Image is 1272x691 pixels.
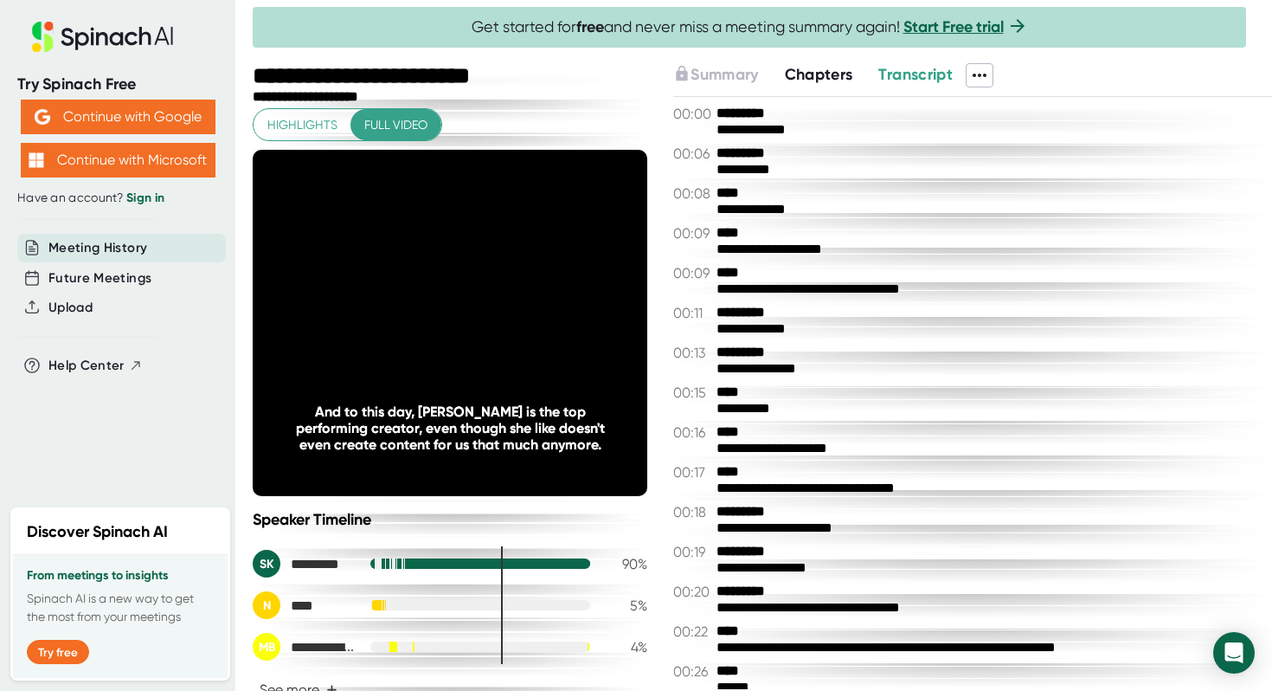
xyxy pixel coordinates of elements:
span: 00:19 [673,544,712,560]
b: free [576,17,604,36]
span: 00:22 [673,623,712,640]
span: 00:08 [673,185,712,202]
span: 00:17 [673,464,712,481]
span: Transcript [878,65,953,84]
span: Chapters [785,65,853,84]
div: Try Spinach Free [17,74,218,94]
span: 00:15 [673,384,712,401]
img: Aehbyd4JwY73AAAAAElFTkSuQmCC [35,109,50,125]
div: SK [253,550,280,578]
span: Help Center [48,356,125,376]
div: N [253,591,280,619]
span: Get started for and never miss a meeting summary again! [472,17,1028,37]
div: Madison Bailey [253,633,357,661]
a: Start Free trial [903,17,1004,36]
button: Upload [48,298,93,318]
div: Upgrade to access [673,63,784,87]
div: And to this day, [PERSON_NAME] is the top performing creator, even though she like doesn't even c... [292,404,608,453]
span: 00:18 [673,504,712,520]
button: Full video [350,109,441,141]
p: Spinach AI is a new way to get the most from your meetings [27,590,214,626]
button: Transcript [878,63,953,87]
span: Highlights [267,114,337,136]
span: 00:09 [673,265,712,281]
button: Help Center [48,356,143,376]
span: Summary [691,65,758,84]
span: 00:06 [673,145,712,162]
span: 00:13 [673,345,712,361]
button: Continue with Google [21,100,215,134]
div: MB [253,633,280,661]
button: Future Meetings [48,268,151,288]
span: 00:00 [673,106,712,122]
span: 00:26 [673,663,712,680]
div: Open Intercom Messenger [1213,632,1255,674]
span: 00:09 [673,225,712,242]
button: Summary [673,63,758,87]
span: 00:16 [673,424,712,441]
div: Speaker Timeline [253,510,647,529]
div: 5 % [604,597,647,614]
div: 90 % [604,556,647,572]
a: Sign in [126,191,164,205]
div: Sai Karra [253,550,357,578]
h2: Discover Spinach AI [27,520,168,544]
div: 4 % [604,639,647,655]
div: Have an account? [17,191,218,206]
div: Nate [253,591,357,619]
button: Try free [27,640,89,664]
span: Full video [364,114,427,136]
button: Chapters [785,63,853,87]
button: Continue with Microsoft [21,143,215,178]
h3: From meetings to insights [27,569,214,583]
button: Meeting History [48,238,147,258]
span: 00:20 [673,584,712,600]
span: 00:11 [673,305,712,321]
button: Highlights [254,109,351,141]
